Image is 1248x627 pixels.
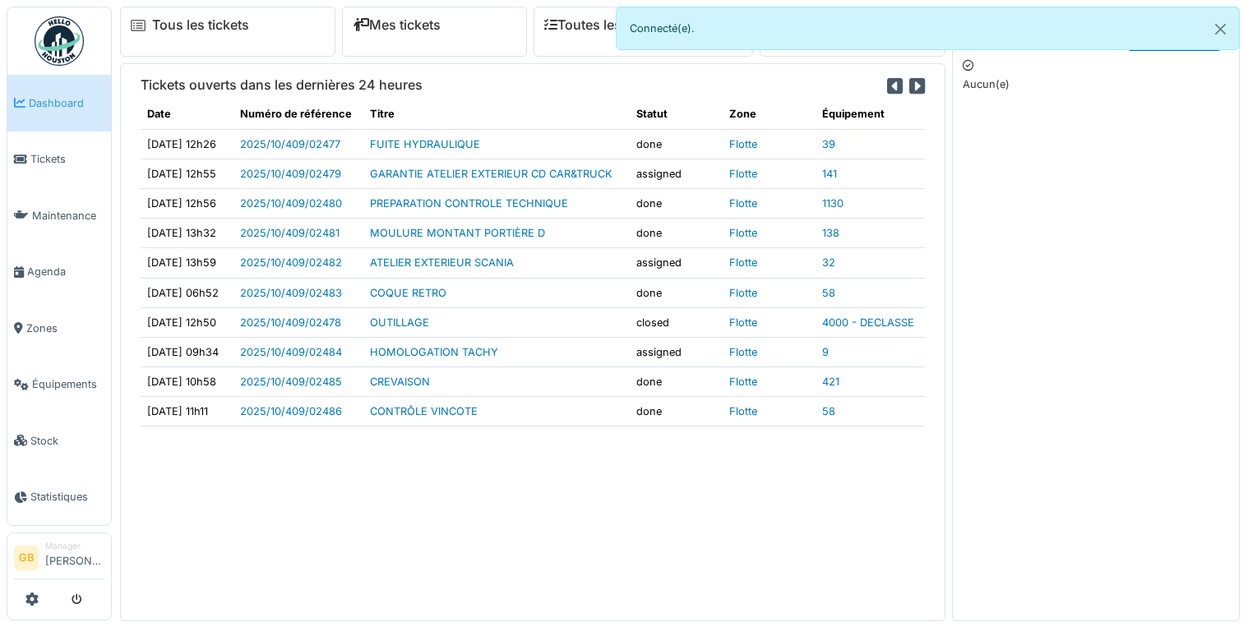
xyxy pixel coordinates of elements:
[240,405,342,417] a: 2025/10/409/02486
[240,256,342,269] a: 2025/10/409/02482
[370,256,514,269] a: ATELIER EXTERIEUR SCANIA
[370,346,498,358] a: HOMOLOGATION TACHY
[27,264,104,279] span: Agenda
[141,159,233,188] td: [DATE] 12h55
[822,256,835,269] a: 32
[141,188,233,218] td: [DATE] 12h56
[822,376,839,388] a: 421
[630,337,723,367] td: assigned
[7,357,111,413] a: Équipements
[141,337,233,367] td: [DATE] 09h34
[29,95,104,111] span: Dashboard
[370,227,545,239] a: MOULURE MONTANT PORTIÈRE D
[370,405,478,417] a: CONTRÔLE VINCOTE
[822,138,835,150] a: 39
[141,77,423,93] h6: Tickets ouverts dans les dernières 24 heures
[630,188,723,218] td: done
[370,197,568,210] a: PREPARATION CONTROLE TECHNIQUE
[14,540,104,579] a: GB Manager[PERSON_NAME]
[141,367,233,397] td: [DATE] 10h58
[141,219,233,248] td: [DATE] 13h32
[544,17,667,33] a: Toutes les tâches
[729,346,757,358] a: Flotte
[141,278,233,307] td: [DATE] 06h52
[30,489,104,505] span: Statistiques
[630,99,723,129] th: Statut
[822,197,844,210] a: 1130
[7,187,111,244] a: Maintenance
[630,367,723,397] td: done
[822,405,835,417] a: 58
[630,248,723,278] td: assigned
[630,219,723,248] td: done
[141,307,233,337] td: [DATE] 12h50
[240,138,340,150] a: 2025/10/409/02477
[729,256,757,269] a: Flotte
[723,99,816,129] th: Zone
[630,397,723,426] td: done
[630,129,723,159] td: done
[353,17,441,33] a: Mes tickets
[616,7,1240,50] div: Connecté(e).
[32,208,104,224] span: Maintenance
[233,99,363,129] th: Numéro de référence
[822,316,914,329] a: 4000 - DECLASSE
[630,159,723,188] td: assigned
[729,376,757,388] a: Flotte
[7,131,111,188] a: Tickets
[141,248,233,278] td: [DATE] 13h59
[729,168,757,180] a: Flotte
[729,316,757,329] a: Flotte
[729,138,757,150] a: Flotte
[240,287,342,299] a: 2025/10/409/02483
[240,376,342,388] a: 2025/10/409/02485
[729,287,757,299] a: Flotte
[370,168,612,180] a: GARANTIE ATELIER EXTERIEUR CD CAR&TRUCK
[240,197,342,210] a: 2025/10/409/02480
[816,99,926,129] th: Équipement
[7,413,111,469] a: Stock
[370,316,429,329] a: OUTILLAGE
[45,540,104,552] div: Manager
[7,300,111,357] a: Zones
[363,99,630,129] th: Titre
[822,287,835,299] a: 58
[963,76,1229,92] p: Aucun(e)
[141,397,233,426] td: [DATE] 11h11
[141,99,233,129] th: Date
[7,75,111,131] a: Dashboard
[729,405,757,417] a: Flotte
[240,168,341,180] a: 2025/10/409/02479
[370,287,446,299] a: COQUE RETRO
[370,376,430,388] a: CREVAISON
[822,346,829,358] a: 9
[32,376,104,392] span: Équipements
[45,540,104,575] li: [PERSON_NAME]
[1202,7,1239,51] button: Close
[630,307,723,337] td: closed
[26,320,104,336] span: Zones
[630,278,723,307] td: done
[370,138,480,150] a: FUITE HYDRAULIQUE
[729,197,757,210] a: Flotte
[729,227,757,239] a: Flotte
[240,316,341,329] a: 2025/10/409/02478
[152,17,249,33] a: Tous les tickets
[822,227,839,239] a: 138
[141,129,233,159] td: [DATE] 12h26
[240,346,342,358] a: 2025/10/409/02484
[30,433,104,449] span: Stock
[35,16,84,66] img: Badge_color-CXgf-gQk.svg
[30,151,104,167] span: Tickets
[14,546,39,570] li: GB
[822,168,837,180] a: 141
[7,469,111,526] a: Statistiques
[7,244,111,301] a: Agenda
[240,227,340,239] a: 2025/10/409/02481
